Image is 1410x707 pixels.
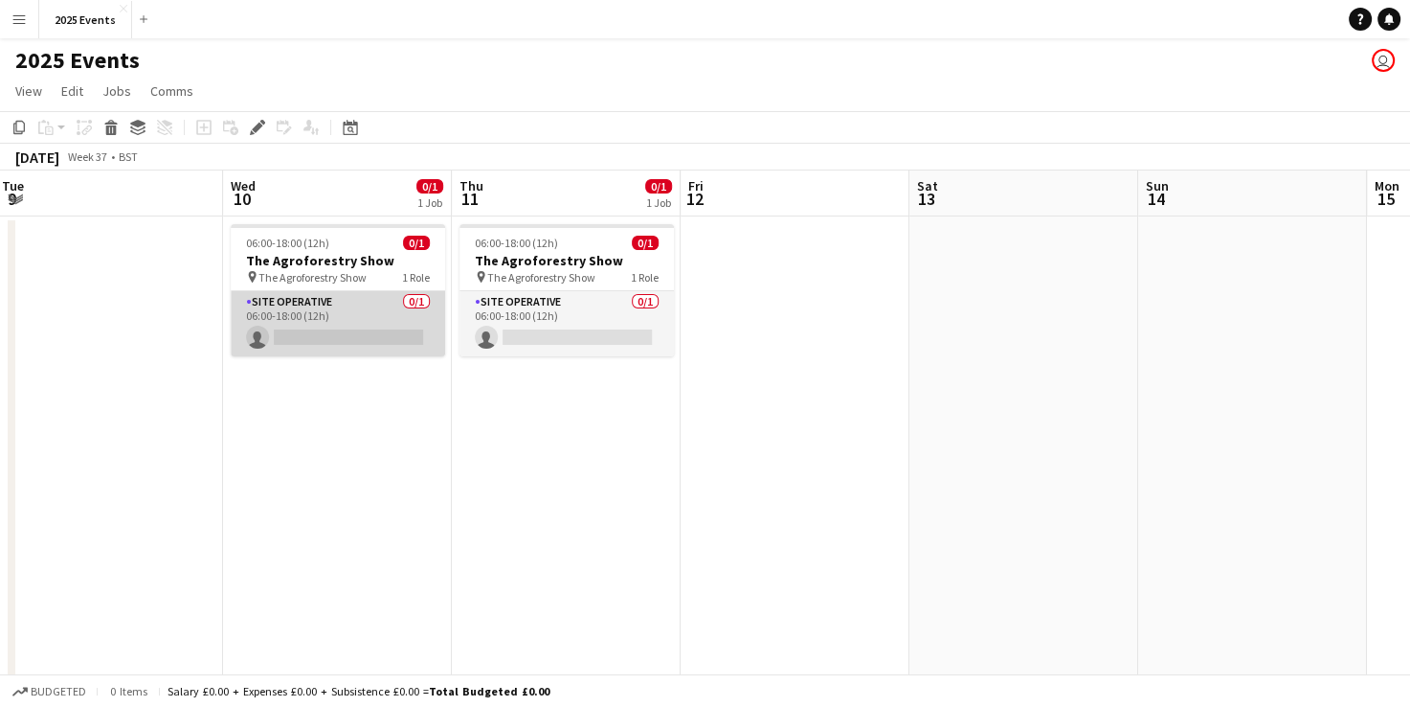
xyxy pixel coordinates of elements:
[95,79,139,103] a: Jobs
[31,685,86,698] span: Budgeted
[228,188,256,210] span: 10
[119,149,138,164] div: BST
[8,79,50,103] a: View
[457,188,483,210] span: 11
[150,82,193,100] span: Comms
[1375,177,1399,194] span: Mon
[416,179,443,194] span: 0/1
[403,236,430,250] span: 0/1
[646,195,671,210] div: 1 Job
[632,236,659,250] span: 0/1
[231,224,445,356] app-job-card: 06:00-18:00 (12h)0/1The Agroforestry Show The Agroforestry Show1 RoleSite Operative0/106:00-18:00...
[231,291,445,356] app-card-role: Site Operative0/106:00-18:00 (12h)
[15,148,59,167] div: [DATE]
[231,177,256,194] span: Wed
[417,195,442,210] div: 1 Job
[15,82,42,100] span: View
[459,291,674,356] app-card-role: Site Operative0/106:00-18:00 (12h)
[917,177,938,194] span: Sat
[475,236,558,250] span: 06:00-18:00 (12h)
[429,684,549,698] span: Total Budgeted £0.00
[246,236,329,250] span: 06:00-18:00 (12h)
[2,177,24,194] span: Tue
[258,270,367,285] span: The Agroforestry Show
[688,177,704,194] span: Fri
[402,270,430,285] span: 1 Role
[631,270,659,285] span: 1 Role
[231,252,445,269] h3: The Agroforestry Show
[1372,49,1395,72] app-user-avatar: Olivia Gill
[10,681,89,702] button: Budgeted
[459,252,674,269] h3: The Agroforestry Show
[914,188,938,210] span: 13
[15,46,140,75] h1: 2025 Events
[63,149,111,164] span: Week 37
[645,179,672,194] span: 0/1
[459,224,674,356] app-job-card: 06:00-18:00 (12h)0/1The Agroforestry Show The Agroforestry Show1 RoleSite Operative0/106:00-18:00...
[459,177,483,194] span: Thu
[143,79,201,103] a: Comms
[168,684,549,698] div: Salary £0.00 + Expenses £0.00 + Subsistence £0.00 =
[1143,188,1169,210] span: 14
[39,1,132,38] button: 2025 Events
[54,79,91,103] a: Edit
[1372,188,1399,210] span: 15
[61,82,83,100] span: Edit
[487,270,595,285] span: The Agroforestry Show
[102,82,131,100] span: Jobs
[105,684,151,698] span: 0 items
[685,188,704,210] span: 12
[1146,177,1169,194] span: Sun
